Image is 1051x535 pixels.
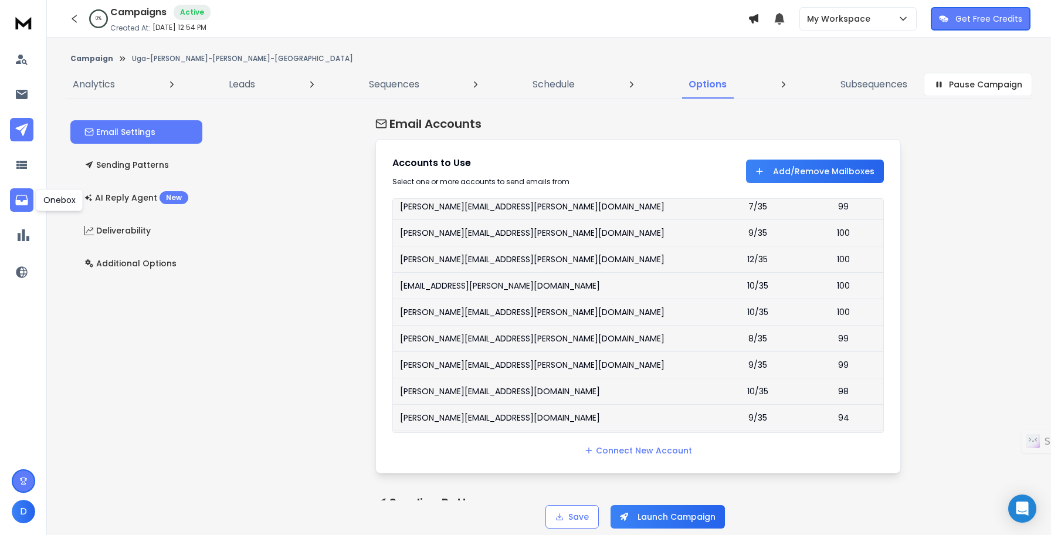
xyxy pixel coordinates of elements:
td: 10/35 [711,299,804,325]
button: Deliverability [70,219,202,242]
p: [EMAIL_ADDRESS][PERSON_NAME][DOMAIN_NAME] [400,280,600,292]
a: Connect New Account [584,445,692,456]
p: [PERSON_NAME][EMAIL_ADDRESS][PERSON_NAME][DOMAIN_NAME] [400,227,664,239]
p: Additional Options [84,258,177,269]
p: [PERSON_NAME][EMAIL_ADDRESS][PERSON_NAME][DOMAIN_NAME] [400,359,664,371]
a: Sequences [362,70,426,99]
button: Pause Campaign [924,73,1032,96]
p: Get Free Credits [955,13,1022,25]
p: [PERSON_NAME][EMAIL_ADDRESS][DOMAIN_NAME] [400,385,600,397]
button: Add/Remove Mailboxes [746,160,884,183]
p: AI Reply Agent [84,191,188,204]
div: Select one or more accounts to send emails from [392,177,626,187]
p: Sending Patterns [84,159,169,171]
a: Leads [222,70,262,99]
p: [DATE] 12:54 PM [152,23,206,32]
a: Analytics [66,70,122,99]
td: 100 [804,299,883,325]
p: Created At: [110,23,150,33]
h1: Campaigns [110,5,167,19]
p: [PERSON_NAME][EMAIL_ADDRESS][PERSON_NAME][DOMAIN_NAME] [400,253,664,265]
button: Save [545,505,599,529]
td: 12/35 [711,246,804,272]
td: 99 [804,193,883,219]
p: 0 % [96,15,101,22]
td: 9/35 [711,404,804,431]
button: Campaign [70,54,113,63]
td: 9/35 [711,351,804,378]
div: New [160,191,188,204]
button: Sending Patterns [70,153,202,177]
td: 100 [804,246,883,272]
div: Active [174,5,211,20]
button: AI Reply AgentNew [70,186,202,209]
p: [PERSON_NAME][EMAIL_ADDRESS][PERSON_NAME][DOMAIN_NAME] [400,306,664,318]
h1: Sending Pattern [375,495,901,511]
h1: Email Accounts [375,116,901,132]
p: [PERSON_NAME][EMAIL_ADDRESS][DOMAIN_NAME] [400,412,600,424]
td: 99 [804,431,883,457]
p: [PERSON_NAME][EMAIL_ADDRESS][PERSON_NAME][DOMAIN_NAME] [400,333,664,344]
td: 100 [804,219,883,246]
button: Launch Campaign [611,505,725,529]
td: 9/35 [711,219,804,246]
td: 99 [804,351,883,378]
p: [PERSON_NAME][EMAIL_ADDRESS][PERSON_NAME][DOMAIN_NAME] [400,201,664,212]
td: 98 [804,378,883,404]
p: Deliverability [84,225,151,236]
td: 99 [804,325,883,351]
a: Subsequences [833,70,914,99]
a: Options [682,70,734,99]
h1: Accounts to Use [392,156,626,170]
button: Email Settings [70,120,202,144]
div: Open Intercom Messenger [1008,495,1036,523]
img: logo [12,12,35,33]
td: 8/35 [711,325,804,351]
p: Schedule [533,77,575,92]
button: Get Free Credits [931,7,1030,31]
td: 10/35 [711,378,804,404]
td: 100 [804,272,883,299]
p: Analytics [73,77,115,92]
td: 94 [804,404,883,431]
p: Sequences [369,77,419,92]
td: 7/35 [711,193,804,219]
p: My Workspace [807,13,875,25]
a: Schedule [525,70,582,99]
td: 9/35 [711,431,804,457]
button: Additional Options [70,252,202,275]
div: Onebox [36,189,83,211]
button: D [12,500,35,523]
p: Email Settings [84,126,155,138]
p: Subsequences [840,77,907,92]
p: Leads [229,77,255,92]
p: Options [689,77,727,92]
td: 10/35 [711,272,804,299]
p: Uga-[PERSON_NAME]-[PERSON_NAME]-[GEOGRAPHIC_DATA] [132,54,353,63]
